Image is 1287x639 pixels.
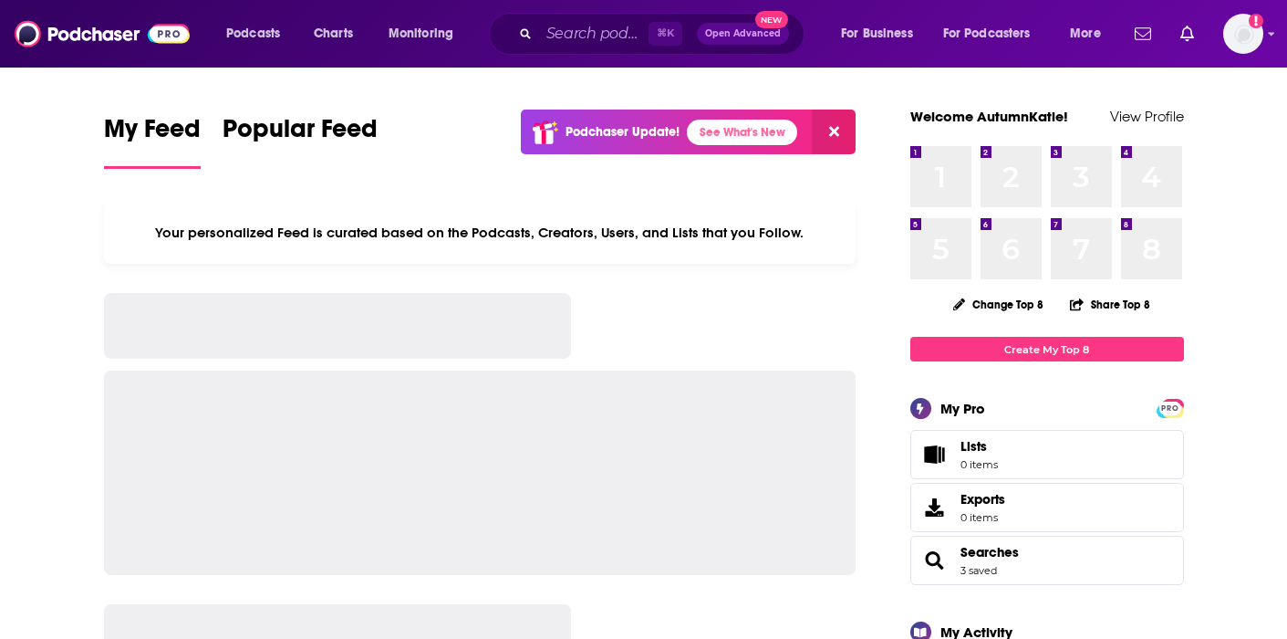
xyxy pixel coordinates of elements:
span: 0 items [960,511,1005,524]
button: open menu [828,19,936,48]
div: My Pro [940,400,985,417]
a: Searches [917,548,953,573]
a: My Feed [104,113,201,169]
span: Exports [917,495,953,520]
a: PRO [1159,401,1181,414]
span: Exports [960,491,1005,508]
a: Show notifications dropdown [1127,18,1158,49]
p: Podchaser Update! [566,124,680,140]
span: Logged in as AutumnKatie [1223,14,1263,54]
a: View Profile [1110,108,1184,125]
a: See What's New [687,120,797,145]
span: Searches [910,536,1184,585]
a: Create My Top 8 [910,337,1184,361]
div: Your personalized Feed is curated based on the Podcasts, Creators, Users, and Lists that you Follow. [104,202,856,264]
a: Exports [910,483,1184,532]
a: Show notifications dropdown [1173,18,1201,49]
a: Searches [960,544,1019,560]
span: More [1070,21,1101,47]
img: User Profile [1223,14,1263,54]
span: For Business [841,21,913,47]
span: Lists [960,438,998,455]
input: Search podcasts, credits, & more... [539,19,649,48]
a: Lists [910,430,1184,479]
span: PRO [1159,402,1181,415]
button: open menu [376,19,477,48]
button: open menu [931,19,1057,48]
span: ⌘ K [649,22,682,46]
button: open menu [1057,19,1124,48]
div: Search podcasts, credits, & more... [506,13,822,55]
button: Show profile menu [1223,14,1263,54]
span: Lists [960,438,987,455]
span: New [755,11,788,28]
span: My Feed [104,113,201,155]
span: Monitoring [389,21,453,47]
span: Popular Feed [223,113,378,155]
span: Podcasts [226,21,280,47]
span: Charts [314,21,353,47]
span: Open Advanced [705,29,781,38]
a: Charts [302,19,364,48]
a: 3 saved [960,564,997,577]
a: Welcome AutumnKatie! [910,108,1068,125]
span: Lists [917,442,953,467]
span: 0 items [960,458,998,471]
button: open menu [213,19,304,48]
button: Share Top 8 [1069,287,1151,322]
svg: Add a profile image [1249,14,1263,28]
button: Open AdvancedNew [697,23,789,45]
img: Podchaser - Follow, Share and Rate Podcasts [15,16,190,51]
span: For Podcasters [943,21,1031,47]
button: Change Top 8 [942,293,1055,316]
a: Popular Feed [223,113,378,169]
